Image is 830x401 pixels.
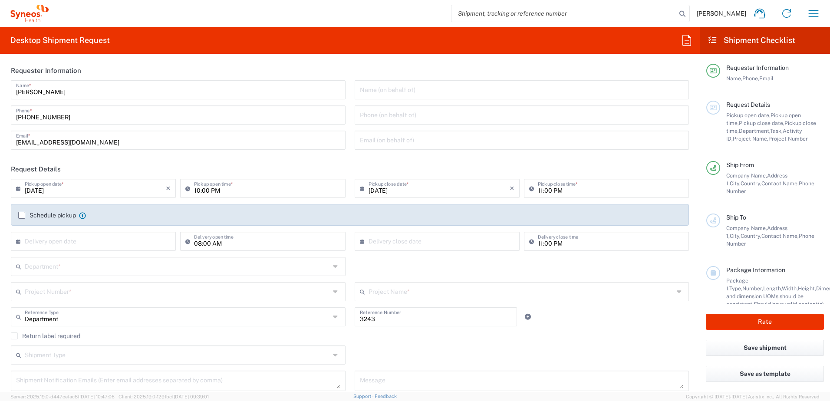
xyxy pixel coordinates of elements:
[798,285,816,292] span: Height,
[726,214,746,221] span: Ship To
[11,66,81,75] h2: Requester Information
[451,5,676,22] input: Shipment, tracking or reference number
[79,394,115,399] span: [DATE] 10:47:06
[726,225,767,231] span: Company Name,
[742,285,763,292] span: Number,
[726,112,771,118] span: Pickup open date,
[770,128,783,134] span: Task,
[510,181,514,195] i: ×
[18,212,76,219] label: Schedule pickup
[741,180,761,187] span: Country,
[782,285,798,292] span: Width,
[754,301,824,307] span: Should have valid content(s)
[10,394,115,399] span: Server: 2025.19.0-d447cefac8f
[706,366,824,382] button: Save as template
[353,394,375,399] a: Support
[10,35,110,46] h2: Desktop Shipment Request
[726,64,789,71] span: Requester Information
[174,394,209,399] span: [DATE] 09:39:01
[686,393,820,401] span: Copyright © [DATE]-[DATE] Agistix Inc., All Rights Reserved
[166,181,171,195] i: ×
[375,394,397,399] a: Feedback
[742,75,759,82] span: Phone,
[733,135,768,142] span: Project Name,
[729,285,742,292] span: Type,
[768,135,808,142] span: Project Number
[761,180,799,187] span: Contact Name,
[726,161,754,168] span: Ship From
[522,311,534,323] a: Add Reference
[11,332,80,339] label: Return label required
[730,180,741,187] span: City,
[726,75,742,82] span: Name,
[726,266,785,273] span: Package Information
[119,394,209,399] span: Client: 2025.19.0-129fbcf
[730,233,741,239] span: City,
[741,233,761,239] span: Country,
[697,10,746,17] span: [PERSON_NAME]
[11,165,61,174] h2: Request Details
[706,314,824,330] button: Rate
[761,233,799,239] span: Contact Name,
[726,101,770,108] span: Request Details
[763,285,782,292] span: Length,
[726,172,767,179] span: Company Name,
[739,120,784,126] span: Pickup close date,
[739,128,770,134] span: Department,
[726,277,748,292] span: Package 1:
[759,75,774,82] span: Email
[706,340,824,356] button: Save shipment
[708,35,795,46] h2: Shipment Checklist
